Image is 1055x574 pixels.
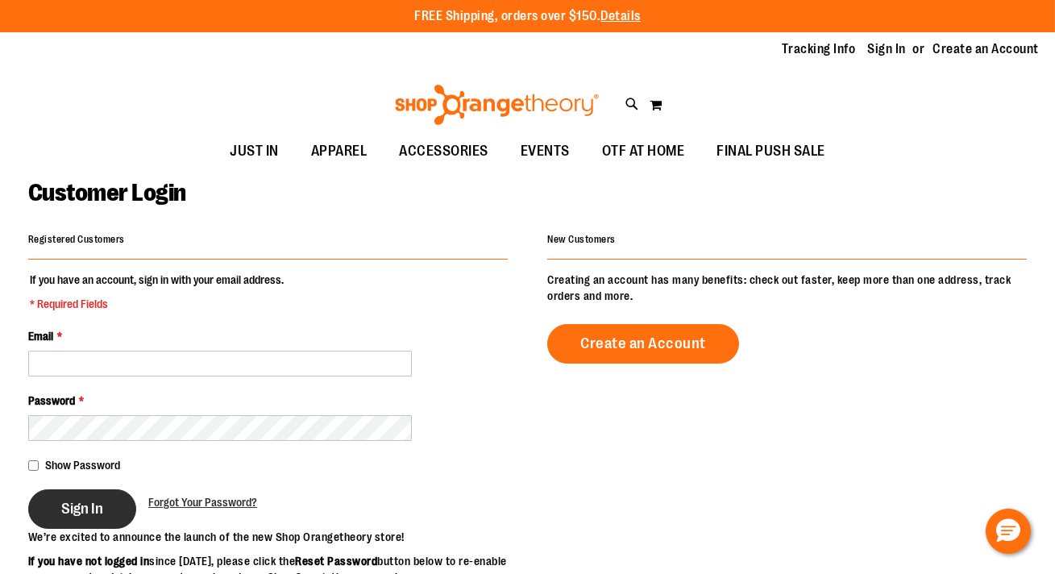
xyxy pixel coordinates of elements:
a: Sign In [868,40,907,58]
span: EVENTS [521,133,570,169]
a: Details [600,9,641,23]
button: Sign In [28,489,136,529]
span: Sign In [61,500,103,518]
a: Forgot Your Password? [148,494,257,510]
p: Creating an account has many benefits: check out faster, keep more than one address, track orders... [547,272,1027,304]
img: Shop Orangetheory [393,85,601,125]
span: OTF AT HOME [602,133,685,169]
span: ACCESSORIES [399,133,488,169]
legend: If you have an account, sign in with your email address. [28,272,285,312]
button: Hello, have a question? Let’s chat. [986,509,1031,554]
span: * Required Fields [30,296,284,312]
a: Create an Account [547,324,739,364]
span: FINAL PUSH SALE [716,133,825,169]
span: JUST IN [230,133,279,169]
span: Customer Login [28,179,186,206]
strong: New Customers [547,234,616,245]
a: ACCESSORIES [383,133,505,170]
a: Tracking Info [782,40,856,58]
strong: If you have not logged in [28,555,150,568]
span: Email [28,330,53,343]
span: Forgot Your Password? [148,496,257,509]
a: FINAL PUSH SALE [700,133,841,170]
strong: Reset Password [296,555,378,568]
a: APPAREL [295,133,384,170]
a: OTF AT HOME [586,133,701,170]
p: We’re excited to announce the launch of the new Shop Orangetheory store! [28,529,528,545]
span: APPAREL [311,133,368,169]
a: JUST IN [214,133,295,170]
span: Show Password [45,459,120,472]
a: Create an Account [933,40,1040,58]
p: FREE Shipping, orders over $150. [414,7,641,26]
span: Password [28,394,75,407]
a: EVENTS [505,133,586,170]
span: Create an Account [580,335,706,352]
strong: Registered Customers [28,234,125,245]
